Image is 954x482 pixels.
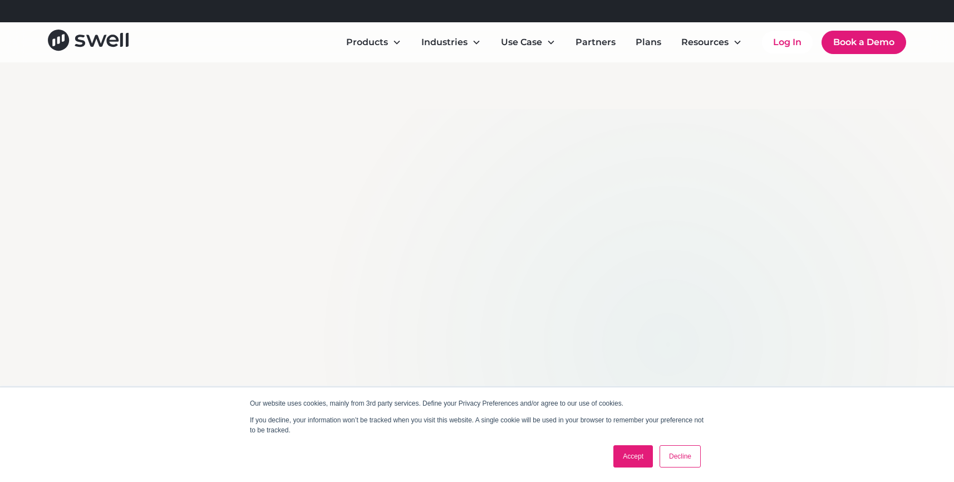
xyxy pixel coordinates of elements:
[672,31,751,53] div: Resources
[822,31,906,54] a: Book a Demo
[567,31,624,53] a: Partners
[346,36,388,49] div: Products
[250,398,704,408] p: Our website uses cookies, mainly from 3rd party services. Define your Privacy Preferences and/or ...
[421,36,468,49] div: Industries
[48,30,129,55] a: home
[337,31,410,53] div: Products
[412,31,490,53] div: Industries
[627,31,670,53] a: Plans
[681,36,729,49] div: Resources
[613,445,653,468] a: Accept
[492,31,564,53] div: Use Case
[501,36,542,49] div: Use Case
[660,445,701,468] a: Decline
[250,415,704,435] p: If you decline, your information won’t be tracked when you visit this website. A single cookie wi...
[762,31,813,53] a: Log In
